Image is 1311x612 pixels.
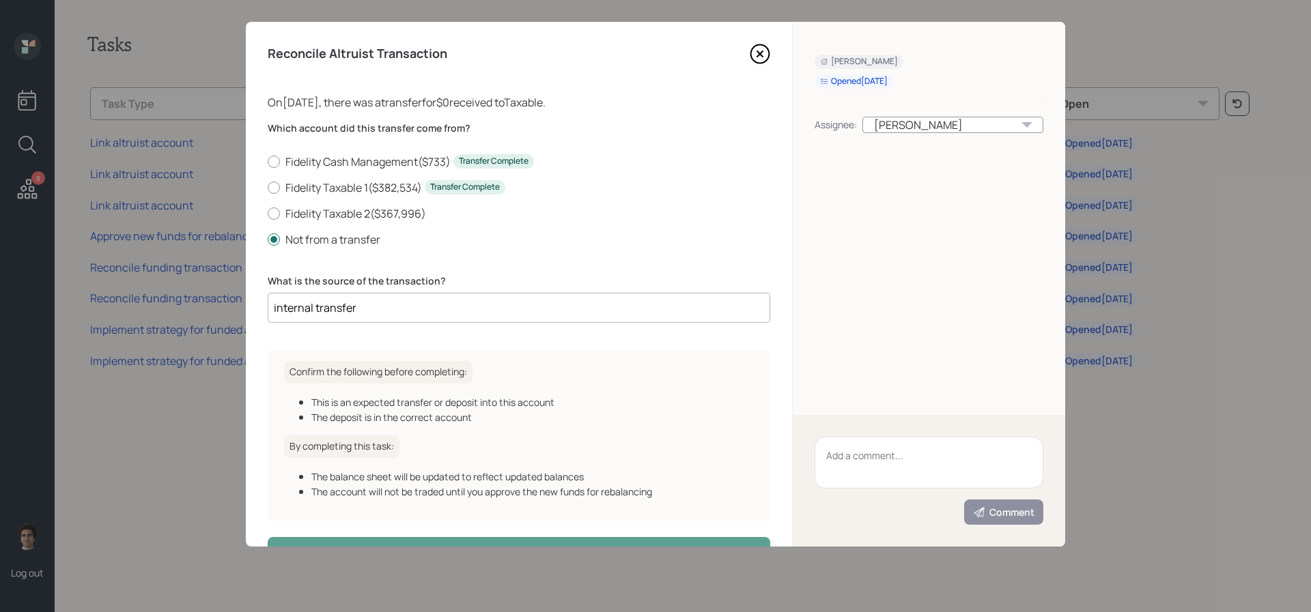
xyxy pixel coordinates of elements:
[268,180,770,195] label: Fidelity Taxable 1 ( $382,534 )
[268,537,770,568] button: Complete
[820,76,888,87] div: Opened [DATE]
[268,232,770,247] label: Not from a transfer
[284,435,399,458] h6: By completing this task:
[268,154,770,169] label: Fidelity Cash Management ( $733 )
[973,506,1034,519] div: Comment
[284,361,473,383] h6: Confirm the following before completing:
[268,206,770,221] label: Fidelity Taxable 2 ( $367,996 )
[268,94,770,111] div: On [DATE] , there was a transfer for $0 received to Taxable .
[459,156,528,167] div: Transfer Complete
[815,117,857,132] div: Assignee:
[311,395,754,409] div: This is an expected transfer or deposit into this account
[268,274,770,288] label: What is the source of the transaction?
[862,117,1043,133] div: [PERSON_NAME]
[311,484,754,499] div: The account will not be traded until you approve the new funds for rebalancing
[430,181,500,193] div: Transfer Complete
[311,469,754,484] div: The balance sheet will be updated to reflect updated balances
[268,121,770,135] label: Which account did this transfer come from?
[820,56,898,68] div: [PERSON_NAME]
[964,499,1043,525] button: Comment
[268,46,447,61] h4: Reconcile Altruist Transaction
[483,544,555,561] div: Complete
[311,410,754,424] div: The deposit is in the correct account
